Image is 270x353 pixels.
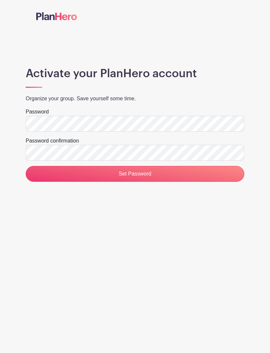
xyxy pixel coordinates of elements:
img: logo-507f7623f17ff9eddc593b1ce0a138ce2505c220e1c5a4e2b4648c50719b7d32.svg [36,12,77,20]
p: Organize your group. Save yourself some time. [26,95,244,103]
label: Password confirmation [26,137,79,145]
label: Password [26,108,49,116]
input: Set Password [26,166,244,182]
h1: Activate your PlanHero account [26,67,244,80]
